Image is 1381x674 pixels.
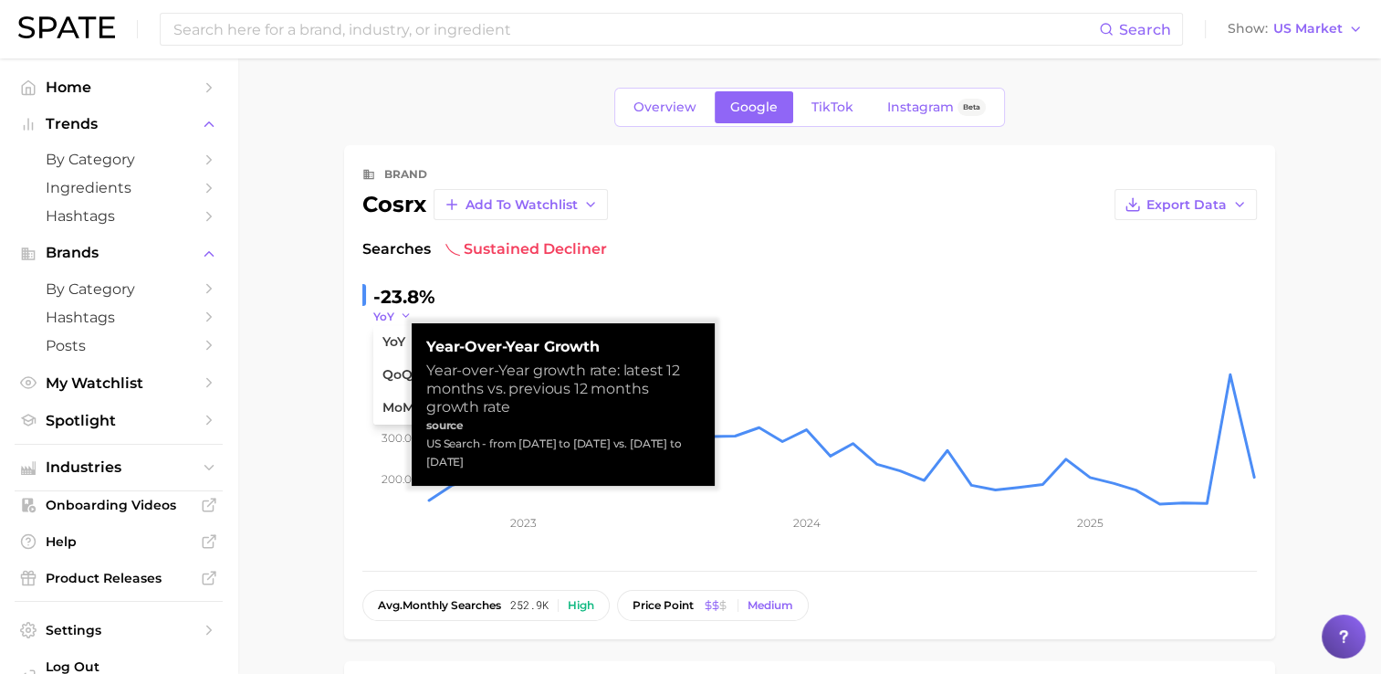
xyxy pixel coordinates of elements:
[617,590,809,621] button: price pointMedium
[1119,21,1171,38] span: Search
[15,145,223,174] a: by Category
[15,406,223,435] a: Spotlight
[15,528,223,555] a: Help
[46,245,192,261] span: Brands
[445,242,460,257] img: sustained decliner
[15,275,223,303] a: by Category
[378,598,403,612] abbr: average
[15,454,223,481] button: Industries
[373,326,574,425] ul: YoY
[373,309,394,324] span: YoY
[426,418,464,432] strong: source
[510,516,537,530] tspan: 2023
[887,100,954,115] span: Instagram
[15,239,223,267] button: Brands
[15,616,223,644] a: Settings
[1223,17,1367,41] button: ShowUS Market
[796,91,869,123] a: TikTok
[1076,516,1103,530] tspan: 2025
[633,599,694,612] span: price point
[15,369,223,397] a: My Watchlist
[382,472,420,486] tspan: 200.0k
[811,100,853,115] span: TikTok
[46,412,192,429] span: Spotlight
[15,491,223,519] a: Onboarding Videos
[362,194,426,216] div: cosrx
[382,431,420,445] tspan: 300.0k
[373,282,435,311] div: -23.8%
[15,564,223,592] a: Product Releases
[46,280,192,298] span: by Category
[568,599,594,612] div: High
[15,73,223,101] a: Home
[46,79,192,96] span: Home
[434,189,608,220] button: Add to Watchlist
[18,16,115,38] img: SPATE
[378,599,501,612] span: monthly searches
[46,151,192,168] span: by Category
[382,334,405,350] span: YoY
[46,337,192,354] span: Posts
[15,111,223,138] button: Trends
[510,599,549,612] span: 252.9k
[46,570,192,586] span: Product Releases
[1146,197,1227,213] span: Export Data
[46,497,192,513] span: Onboarding Videos
[15,174,223,202] a: Ingredients
[46,622,192,638] span: Settings
[15,202,223,230] a: Hashtags
[362,238,431,260] span: Searches
[382,367,413,383] span: QoQ
[872,91,1001,123] a: InstagramBeta
[373,309,413,324] button: YoY
[1114,189,1257,220] button: Export Data
[46,459,192,476] span: Industries
[748,599,793,612] div: Medium
[46,374,192,392] span: My Watchlist
[382,400,414,416] span: MoM
[426,338,700,356] strong: Year-over-Year growth
[15,332,223,360] a: Posts
[46,116,192,132] span: Trends
[46,179,192,196] span: Ingredients
[172,14,1099,45] input: Search here for a brand, industry, or ingredient
[46,309,192,326] span: Hashtags
[963,100,980,115] span: Beta
[426,435,700,471] div: US Search - from [DATE] to [DATE] vs. [DATE] to [DATE]
[426,362,700,416] div: Year-over-Year growth rate: latest 12 months vs. previous 12 months growth rate
[1228,24,1268,34] span: Show
[1273,24,1343,34] span: US Market
[792,516,820,530] tspan: 2024
[466,197,578,213] span: Add to Watchlist
[46,207,192,225] span: Hashtags
[362,590,610,621] button: avg.monthly searches252.9kHigh
[384,163,427,185] div: brand
[633,100,696,115] span: Overview
[15,303,223,332] a: Hashtags
[46,533,192,550] span: Help
[730,100,778,115] span: Google
[618,91,712,123] a: Overview
[715,91,793,123] a: Google
[445,238,607,260] span: sustained decliner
